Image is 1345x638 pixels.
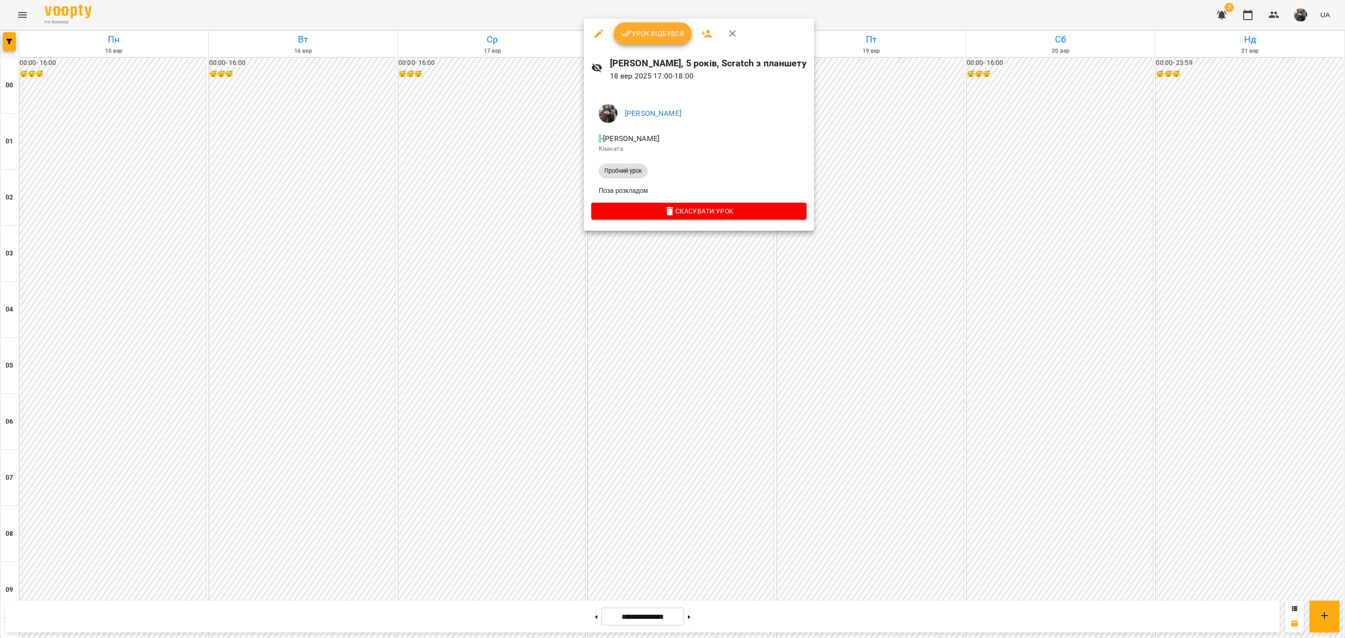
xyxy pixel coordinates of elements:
[591,182,807,199] li: Поза розкладом
[599,206,799,217] span: Скасувати Урок
[610,71,807,82] p: 18 вер 2025 17:00 - 18:00
[610,56,807,71] h6: [PERSON_NAME], 5 років, Scratch з планшету
[591,203,807,220] button: Скасувати Урок
[621,28,685,39] span: Урок відбувся
[625,109,681,118] a: [PERSON_NAME]
[599,104,617,123] img: 8337ee6688162bb2290644e8745a615f.jpg
[599,134,661,143] span: - [PERSON_NAME]
[614,22,692,45] button: Урок відбувся
[599,167,648,175] span: Пробний урок
[599,144,799,154] p: Кімната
